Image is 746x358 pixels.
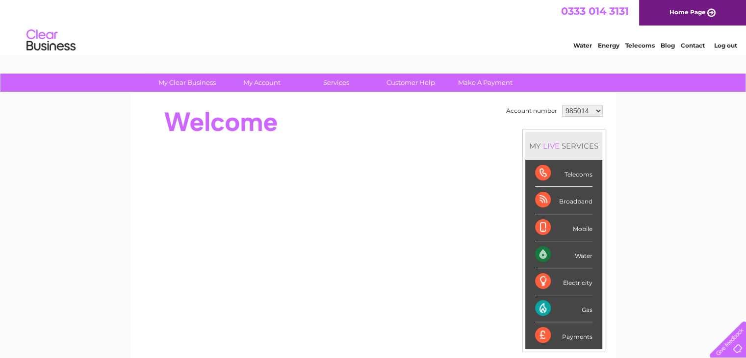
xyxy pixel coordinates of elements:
[504,102,560,119] td: Account number
[296,74,377,92] a: Services
[535,160,592,187] div: Telecoms
[714,42,737,49] a: Log out
[681,42,705,49] a: Contact
[625,42,655,49] a: Telecoms
[142,5,605,48] div: Clear Business is a trading name of Verastar Limited (registered in [GEOGRAPHIC_DATA] No. 3667643...
[535,322,592,349] div: Payments
[598,42,619,49] a: Energy
[535,241,592,268] div: Water
[661,42,675,49] a: Blog
[221,74,302,92] a: My Account
[26,26,76,55] img: logo.png
[573,42,592,49] a: Water
[370,74,451,92] a: Customer Help
[445,74,526,92] a: Make A Payment
[541,141,562,151] div: LIVE
[561,5,629,17] a: 0333 014 3131
[535,295,592,322] div: Gas
[525,132,602,160] div: MY SERVICES
[535,187,592,214] div: Broadband
[147,74,228,92] a: My Clear Business
[535,268,592,295] div: Electricity
[535,214,592,241] div: Mobile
